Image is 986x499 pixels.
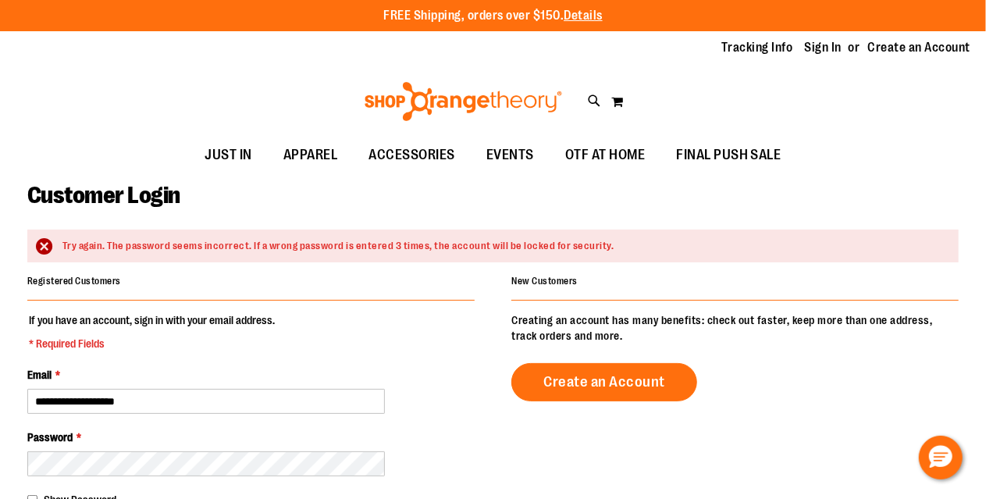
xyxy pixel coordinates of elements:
strong: Registered Customers [27,276,121,287]
img: Shop Orangetheory [362,82,564,121]
span: APPAREL [283,137,338,173]
p: FREE Shipping, orders over $150. [383,7,603,25]
p: Creating an account has many benefits: check out faster, keep more than one address, track orders... [511,312,959,344]
a: OTF AT HOME [550,137,661,173]
span: FINAL PUSH SALE [676,137,781,173]
a: Tracking Info [721,39,793,56]
span: Password [27,431,73,444]
button: Hello, have a question? Let’s chat. [919,436,963,479]
span: Customer Login [27,182,180,209]
legend: If you have an account, sign in with your email address. [27,312,276,351]
div: Try again. The password seems incorrect. If a wrong password is entered 3 times, the account will... [62,239,943,254]
span: EVENTS [486,137,534,173]
span: JUST IN [205,137,252,173]
span: ACCESSORIES [368,137,455,173]
a: Sign In [805,39,842,56]
a: EVENTS [471,137,550,173]
a: FINAL PUSH SALE [660,137,797,173]
span: Email [27,369,52,381]
span: OTF AT HOME [565,137,646,173]
a: ACCESSORIES [353,137,471,173]
span: Create an Account [543,373,665,390]
span: * Required Fields [29,336,275,351]
a: Create an Account [511,363,697,401]
a: Details [564,9,603,23]
a: Create an Account [868,39,971,56]
strong: New Customers [511,276,578,287]
a: JUST IN [189,137,268,173]
a: APPAREL [268,137,354,173]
